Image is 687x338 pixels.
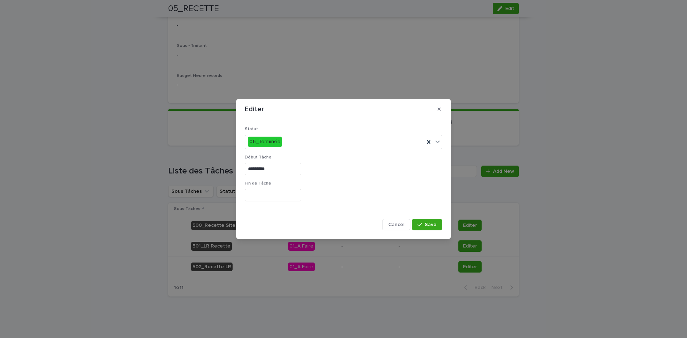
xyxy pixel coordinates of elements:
[248,137,282,147] div: 06_Terminée
[245,181,271,186] span: Fin de Tâche
[245,155,272,160] span: Début Tâche
[245,105,264,113] p: Editer
[412,219,442,230] button: Save
[425,222,437,227] span: Save
[245,127,258,131] span: Statut
[382,219,410,230] button: Cancel
[388,222,404,227] span: Cancel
